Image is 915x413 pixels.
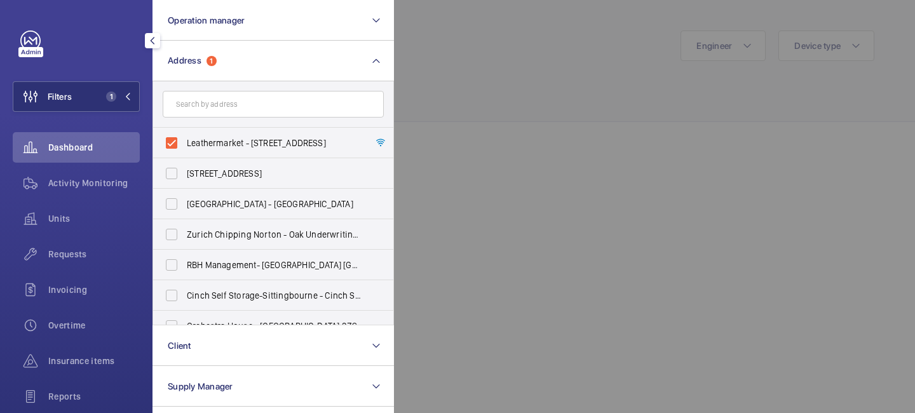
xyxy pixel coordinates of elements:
[48,177,140,189] span: Activity Monitoring
[48,390,140,403] span: Reports
[48,212,140,225] span: Units
[13,81,140,112] button: Filters1
[48,141,140,154] span: Dashboard
[48,319,140,332] span: Overtime
[48,283,140,296] span: Invoicing
[106,91,116,102] span: 1
[48,355,140,367] span: Insurance items
[48,248,140,261] span: Requests
[48,90,72,103] span: Filters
